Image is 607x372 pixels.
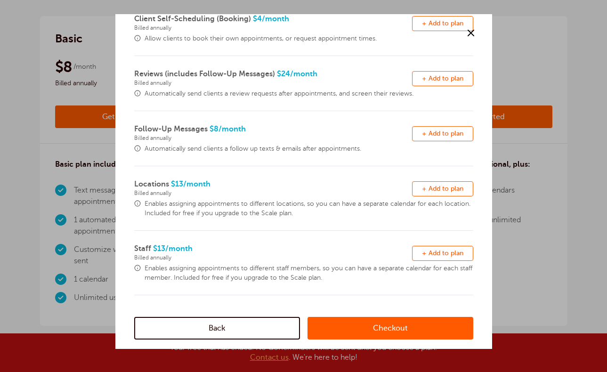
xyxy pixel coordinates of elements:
[412,246,473,261] button: + Add to plan
[422,185,463,192] span: + Add to plan
[145,89,473,98] span: Automatically send clients a review requests after appointments, and screen their reviews.
[422,75,463,82] span: + Add to plan
[165,244,193,253] span: /month
[308,317,473,340] a: Checkout
[422,130,463,137] span: + Add to plan
[134,135,412,141] span: Billed annually
[412,71,473,86] button: + Add to plan
[134,180,169,188] span: Locations
[134,80,412,86] span: Billed annually
[134,70,275,78] span: Reviews (includes Follow-Up Messages)
[134,24,412,31] span: Billed annually
[134,190,412,196] span: Billed annually
[145,144,473,154] span: Automatically send clients a follow up texts & emails after appointments.
[183,180,210,188] span: /month
[262,15,289,23] span: /month
[134,15,412,31] span: $4
[145,199,473,218] span: Enables assigning appointments to different locations, so you can have a separate calendar for ea...
[422,250,463,257] span: + Add to plan
[412,16,473,31] button: + Add to plan
[134,15,251,23] span: Client Self-Scheduling (Booking)
[134,244,151,253] span: Staff
[412,126,473,141] button: + Add to plan
[134,254,412,261] span: Billed annually
[134,317,300,340] a: Back
[422,20,463,27] span: + Add to plan
[290,70,317,78] span: /month
[219,125,246,133] span: /month
[145,264,473,283] span: Enables assigning appointments to different staff members, so you can have a separate calendar fo...
[145,34,473,43] span: Allow clients to book their own appointments, or request appointment times.
[412,181,473,196] button: + Add to plan
[134,125,208,133] span: Follow-Up Messages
